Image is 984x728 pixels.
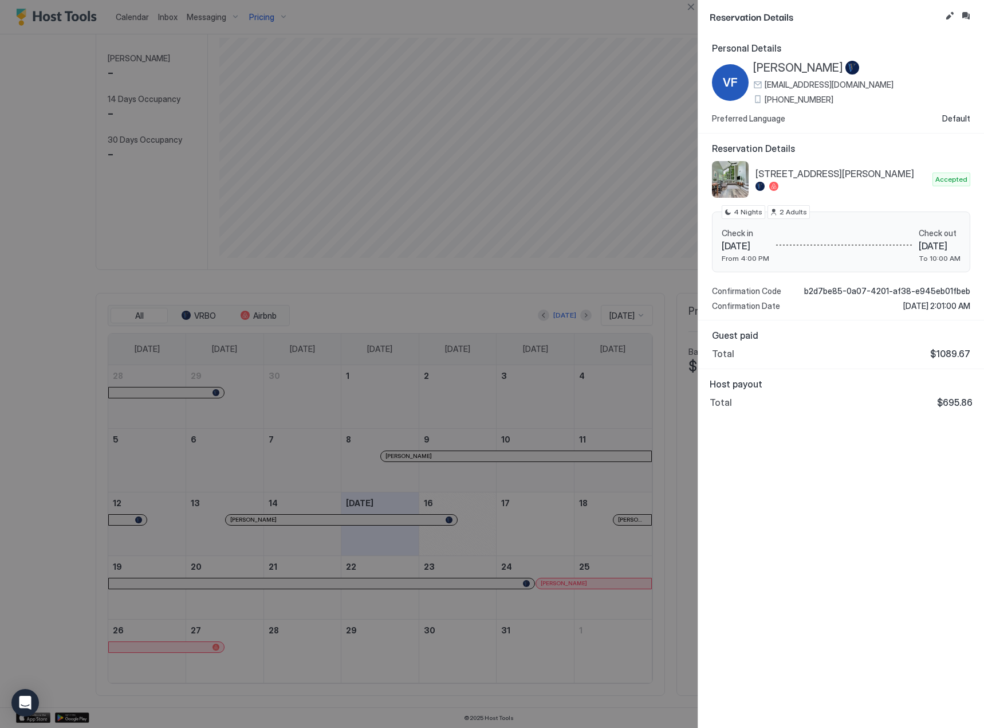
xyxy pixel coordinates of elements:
[712,301,780,311] span: Confirmation Date
[942,113,970,124] span: Default
[753,61,843,75] span: [PERSON_NAME]
[723,74,738,91] span: VF
[943,9,957,23] button: Edit reservation
[710,9,940,24] span: Reservation Details
[765,95,833,105] span: [PHONE_NUMBER]
[937,397,973,408] span: $695.86
[712,143,970,154] span: Reservation Details
[903,301,970,311] span: [DATE] 2:01:00 AM
[930,348,970,359] span: $1089.67
[710,397,732,408] span: Total
[11,689,39,717] div: Open Intercom Messenger
[804,286,970,296] span: b2d7be85-0a07-4201-af38-e945eb01fbeb
[935,174,967,185] span: Accepted
[712,348,734,359] span: Total
[722,240,769,252] span: [DATE]
[755,168,928,179] span: [STREET_ADDRESS][PERSON_NAME]
[722,228,769,238] span: Check in
[780,207,807,217] span: 2 Adults
[712,161,749,198] div: listing image
[712,330,970,341] span: Guest paid
[919,228,961,238] span: Check out
[919,254,961,263] span: To 10:00 AM
[919,240,961,252] span: [DATE]
[712,113,785,124] span: Preferred Language
[710,378,973,390] span: Host payout
[722,254,769,263] span: From 4:00 PM
[712,286,781,296] span: Confirmation Code
[765,80,894,90] span: [EMAIL_ADDRESS][DOMAIN_NAME]
[712,42,970,54] span: Personal Details
[734,207,762,217] span: 4 Nights
[959,9,973,23] button: Inbox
